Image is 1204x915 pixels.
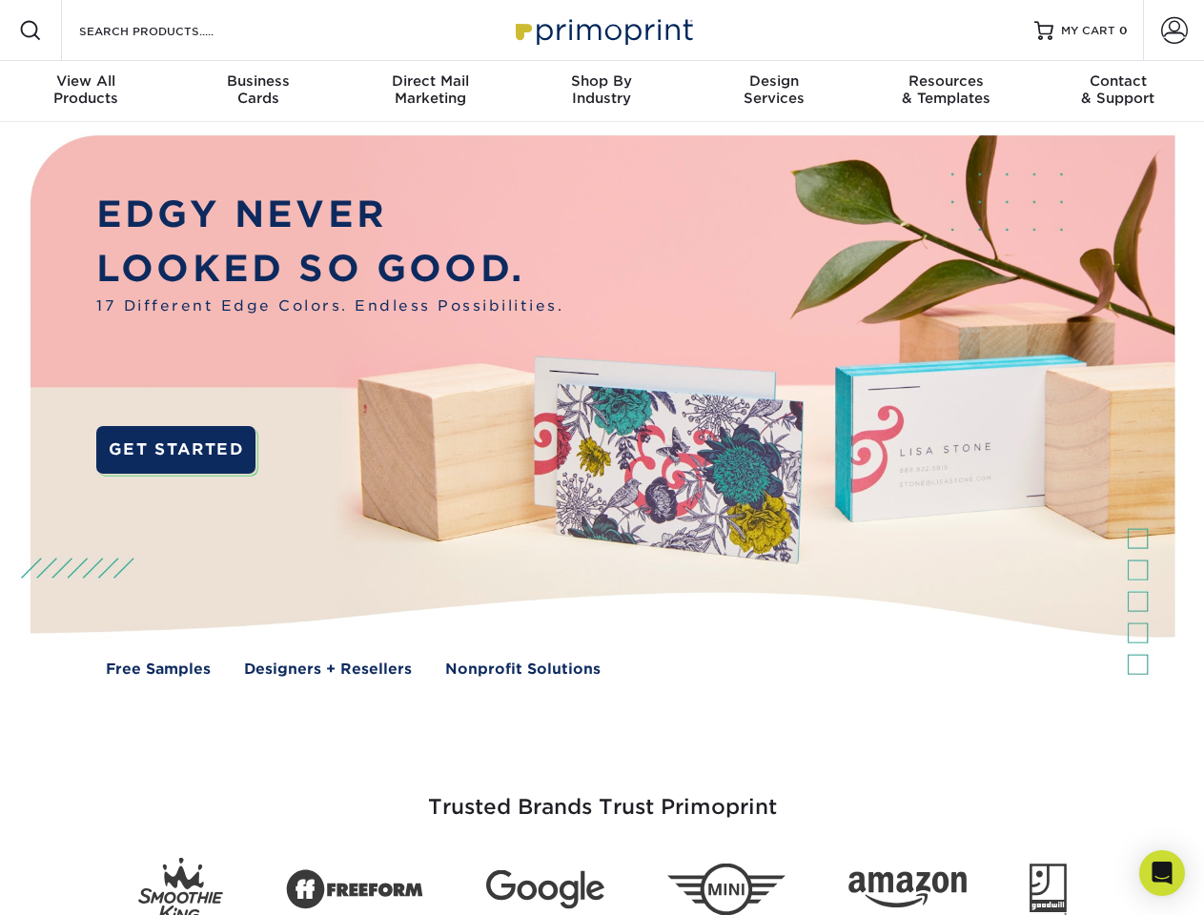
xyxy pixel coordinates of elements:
div: & Support [1032,72,1204,107]
div: Open Intercom Messenger [1139,850,1185,896]
p: EDGY NEVER [96,188,563,242]
p: LOOKED SO GOOD. [96,242,563,296]
span: Shop By [516,72,687,90]
div: Cards [172,72,343,107]
input: SEARCH PRODUCTS..... [77,19,263,42]
img: Amazon [848,872,967,908]
span: Business [172,72,343,90]
a: Nonprofit Solutions [445,659,601,681]
div: Industry [516,72,687,107]
div: Services [688,72,860,107]
span: MY CART [1061,23,1115,39]
span: 0 [1119,24,1128,37]
a: Free Samples [106,659,211,681]
span: Resources [860,72,1031,90]
img: Primoprint [507,10,698,51]
a: Contact& Support [1032,61,1204,122]
h3: Trusted Brands Trust Primoprint [45,749,1160,843]
img: Goodwill [1030,864,1067,915]
img: Google [486,870,604,909]
div: & Templates [860,72,1031,107]
a: GET STARTED [96,426,255,474]
span: Design [688,72,860,90]
span: Direct Mail [344,72,516,90]
a: BusinessCards [172,61,343,122]
a: Shop ByIndustry [516,61,687,122]
div: Marketing [344,72,516,107]
a: Designers + Resellers [244,659,412,681]
span: 17 Different Edge Colors. Endless Possibilities. [96,295,563,317]
a: Direct MailMarketing [344,61,516,122]
span: Contact [1032,72,1204,90]
a: Resources& Templates [860,61,1031,122]
a: DesignServices [688,61,860,122]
